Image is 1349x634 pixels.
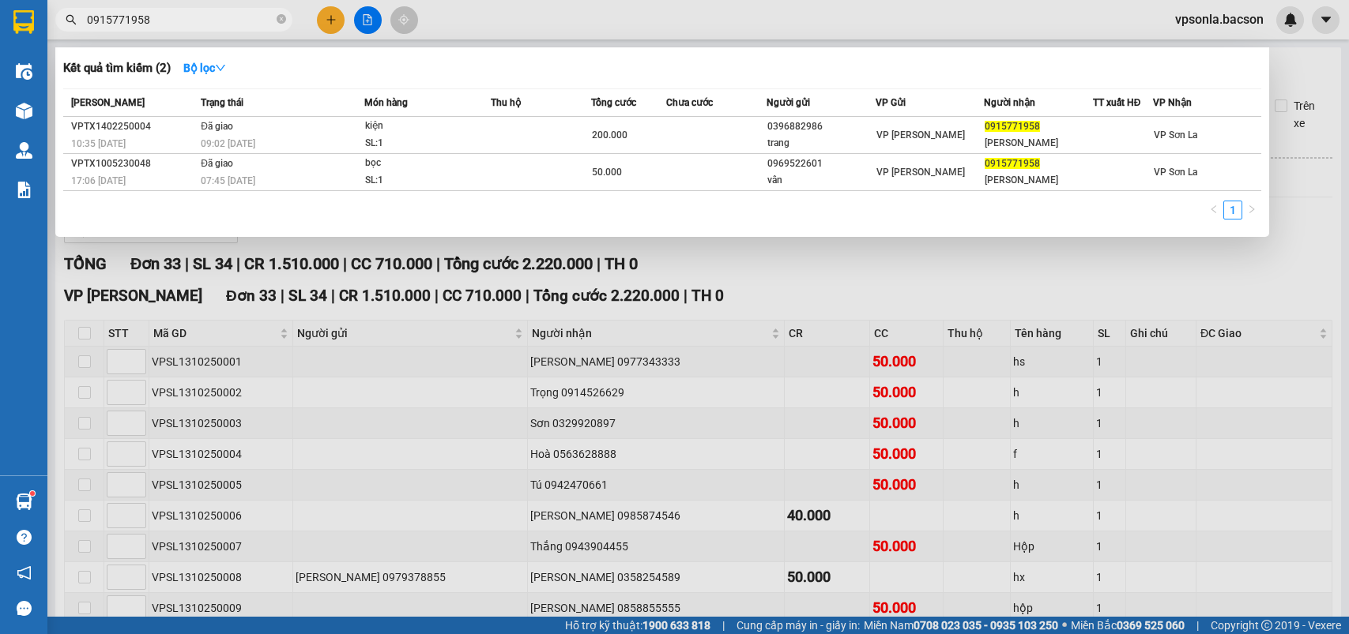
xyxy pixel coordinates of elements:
[13,10,34,34] img: logo-vxr
[767,156,874,172] div: 0969522601
[277,14,286,24] span: close-circle
[491,97,521,108] span: Thu hộ
[277,13,286,28] span: close-circle
[71,138,126,149] span: 10:35 [DATE]
[1153,97,1192,108] span: VP Nhận
[1154,129,1197,141] span: VP Sơn La
[985,135,1091,152] div: [PERSON_NAME]
[592,129,627,141] span: 200.000
[1242,201,1261,219] li: Next Page
[767,172,874,189] div: vân
[201,138,255,149] span: 09:02 [DATE]
[71,175,126,186] span: 17:06 [DATE]
[16,142,32,159] img: warehouse-icon
[16,63,32,80] img: warehouse-icon
[17,565,32,580] span: notification
[592,167,622,178] span: 50.000
[16,103,32,119] img: warehouse-icon
[985,158,1040,169] span: 0915771958
[1247,204,1257,214] span: right
[171,55,239,81] button: Bộ lọcdown
[215,62,226,73] span: down
[87,11,273,28] input: Tìm tên, số ĐT hoặc mã đơn
[876,129,965,141] span: VP [PERSON_NAME]
[876,167,965,178] span: VP [PERSON_NAME]
[1093,97,1141,108] span: TT xuất HĐ
[63,60,171,77] h3: Kết quả tìm kiếm ( 2 )
[364,97,408,108] span: Món hàng
[365,118,484,135] div: kiện
[1204,201,1223,219] button: left
[767,135,874,152] div: trang
[17,530,32,545] span: question-circle
[767,97,810,108] span: Người gửi
[30,491,35,496] sup: 1
[767,118,874,135] div: 0396882986
[71,118,196,135] div: VPTX1402250004
[201,158,233,169] span: Đã giao
[66,14,77,25] span: search
[365,155,484,172] div: bọc
[1209,204,1219,214] span: left
[16,182,32,198] img: solution-icon
[984,97,1035,108] span: Người nhận
[71,156,196,172] div: VPTX1005230048
[1224,201,1242,219] a: 1
[1204,201,1223,219] li: Previous Page
[71,97,145,108] span: [PERSON_NAME]
[201,175,255,186] span: 07:45 [DATE]
[1154,167,1197,178] span: VP Sơn La
[666,97,713,108] span: Chưa cước
[16,493,32,510] img: warehouse-icon
[1242,201,1261,219] button: right
[183,62,226,74] strong: Bộ lọc
[1223,201,1242,219] li: 1
[201,121,233,132] span: Đã giao
[365,172,484,189] div: SL: 1
[365,135,484,152] div: SL: 1
[876,97,906,108] span: VP Gửi
[17,601,32,616] span: message
[985,172,1091,189] div: [PERSON_NAME]
[985,121,1040,132] span: 0915771958
[591,97,636,108] span: Tổng cước
[201,97,243,108] span: Trạng thái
